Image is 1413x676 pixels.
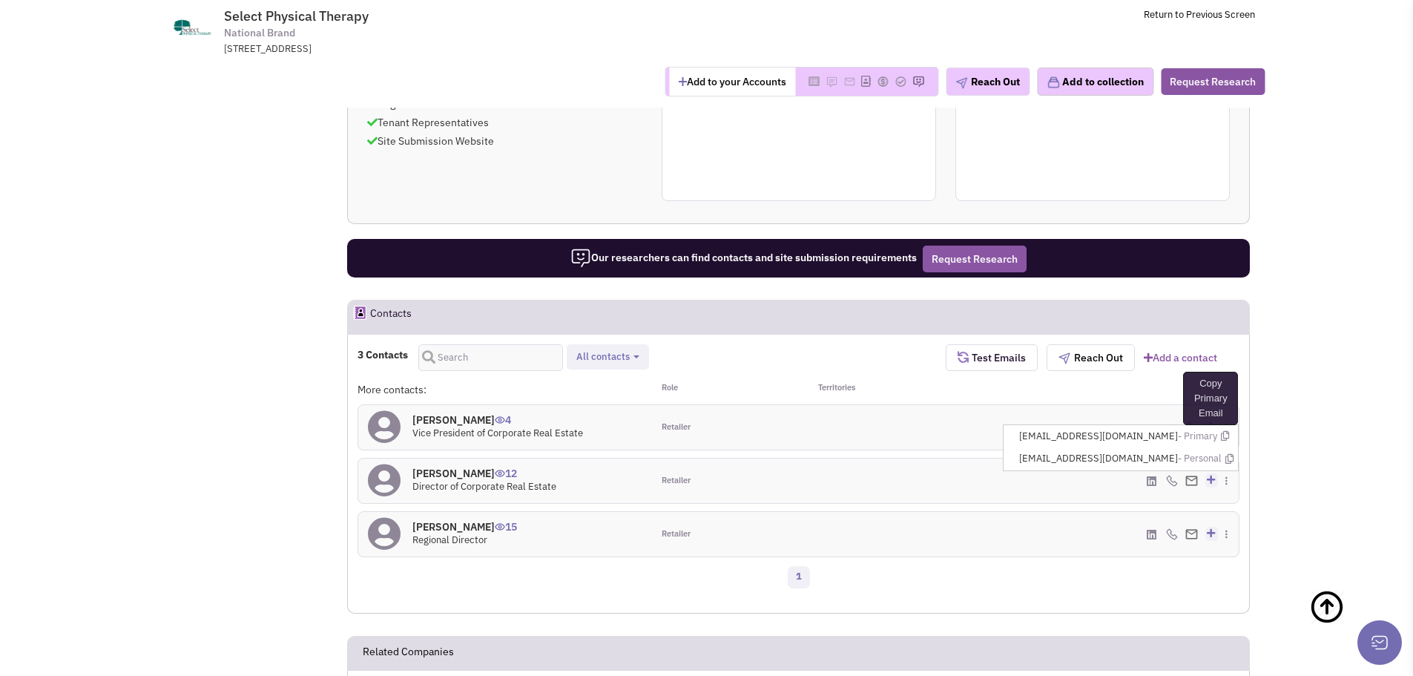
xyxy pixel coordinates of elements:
[799,382,946,397] div: Territories
[495,509,517,534] span: 15
[224,42,611,56] div: [STREET_ADDRESS]
[570,251,917,264] span: Our researchers can find contacts and site submission requirements
[1144,350,1217,365] a: Add a contact
[1178,430,1217,444] span: - Primary
[363,637,454,669] h2: Related Companies
[923,246,1027,272] button: Request Research
[1037,68,1153,96] button: Add to collection
[946,68,1030,96] button: Reach Out
[843,76,855,88] img: Please add to your accounts
[955,77,967,89] img: plane.png
[946,344,1038,371] button: Test Emails
[1058,352,1070,364] img: plane.png
[1166,475,1178,487] img: icon-phone.png
[418,344,563,371] input: Search
[572,350,644,365] button: All contacts
[495,456,517,480] span: 12
[367,115,642,130] p: Tenant Representatives
[1144,8,1255,21] a: Return to Previous Screen
[412,480,556,493] span: Director of Corporate Real Estate
[969,351,1026,364] span: Test Emails
[912,76,924,88] img: Please add to your accounts
[412,427,583,439] span: Vice President of Corporate Real Estate
[224,25,295,41] span: National Brand
[662,475,691,487] span: Retailer
[1178,452,1222,466] span: - Personal
[1185,476,1198,485] img: Email%20Icon.png
[1047,76,1060,89] img: icon-collection-lavender.png
[1019,430,1234,444] span: [EMAIL_ADDRESS][DOMAIN_NAME]
[358,382,651,397] div: More contacts:
[877,76,889,88] img: Please add to your accounts
[1309,574,1383,671] a: Back To Top
[1185,529,1198,539] img: Email%20Icon.png
[495,402,511,427] span: 4
[495,523,505,531] img: icon-UserInteraction.png
[367,134,642,148] p: Site Submission Website
[570,248,591,269] img: icon-researcher-20.png
[662,528,691,540] span: Retailer
[495,416,505,424] img: icon-UserInteraction.png
[1166,528,1178,540] img: icon-phone.png
[358,348,408,361] h4: 3 Contacts
[1047,344,1135,371] button: Reach Out
[788,566,810,588] a: 1
[895,76,906,88] img: Please add to your accounts
[1183,372,1238,425] div: Copy Primary Email
[1161,68,1265,95] button: Request Research
[495,470,505,477] img: icon-UserInteraction.png
[669,68,795,96] button: Add to your Accounts
[576,350,630,363] span: All contacts
[662,421,691,433] span: Retailer
[370,301,412,333] h2: Contacts
[1019,452,1234,466] span: [EMAIL_ADDRESS][DOMAIN_NAME]
[412,413,583,427] h4: [PERSON_NAME]
[412,467,556,480] h4: [PERSON_NAME]
[826,76,837,88] img: Please add to your accounts
[412,520,517,534] h4: [PERSON_NAME]
[652,382,799,397] div: Role
[224,7,369,24] span: Select Physical Therapy
[412,534,487,546] span: Regional Director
